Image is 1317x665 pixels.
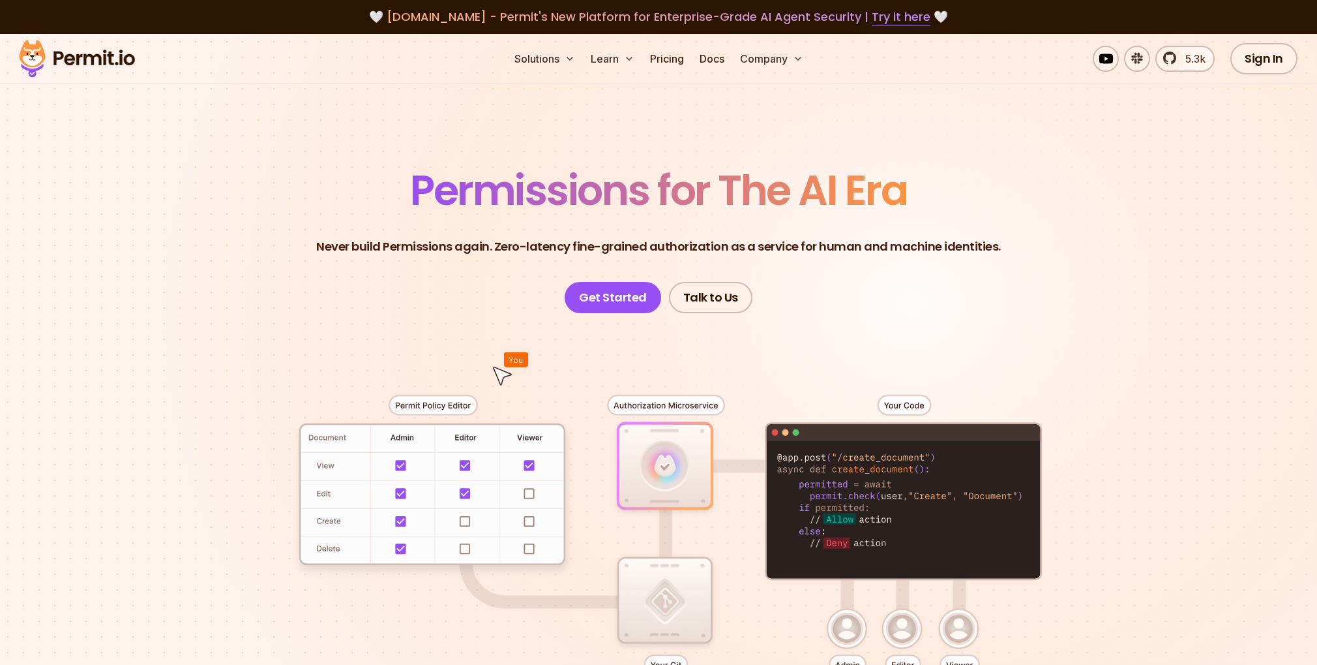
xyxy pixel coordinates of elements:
span: [DOMAIN_NAME] - Permit's New Platform for Enterprise-Grade AI Agent Security | [387,8,930,25]
button: Solutions [509,46,580,72]
p: Never build Permissions again. Zero-latency fine-grained authorization as a service for human and... [316,238,1001,256]
a: 5.3k [1155,46,1215,72]
a: Talk to Us [669,282,752,313]
span: 5.3k [1177,51,1206,67]
a: Try it here [872,8,930,25]
div: 🤍 🤍 [31,8,1286,26]
img: Permit logo [13,37,141,81]
button: Learn [585,46,640,72]
span: Permissions for The AI Era [410,161,907,219]
a: Docs [694,46,730,72]
a: Pricing [645,46,689,72]
a: Sign In [1230,43,1297,74]
a: Get Started [565,282,661,313]
button: Company [735,46,808,72]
